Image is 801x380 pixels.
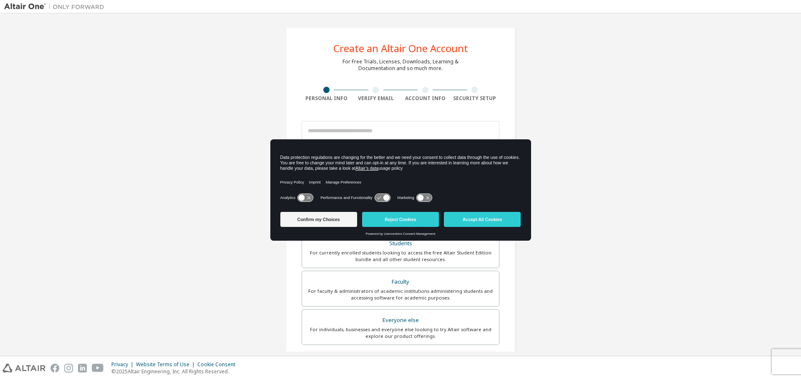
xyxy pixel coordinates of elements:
div: Verify Email [351,95,401,102]
div: Create an Altair One Account [333,43,468,53]
div: For individuals, businesses and everyone else looking to try Altair software and explore our prod... [307,326,494,340]
div: Personal Info [302,95,351,102]
img: altair_logo.svg [3,364,45,372]
img: youtube.svg [92,364,104,372]
div: For faculty & administrators of academic institutions administering students and accessing softwa... [307,288,494,301]
div: Students [307,238,494,249]
div: Privacy [111,361,136,368]
img: linkedin.svg [78,364,87,372]
div: Cookie Consent [197,361,240,368]
img: Altair One [4,3,108,11]
p: © 2025 Altair Engineering, Inc. All Rights Reserved. [111,368,240,375]
img: instagram.svg [64,364,73,372]
div: Faculty [307,276,494,288]
div: Website Terms of Use [136,361,197,368]
div: Security Setup [450,95,500,102]
img: facebook.svg [50,364,59,372]
div: Everyone else [307,315,494,326]
div: Account Info [400,95,450,102]
div: For Free Trials, Licenses, Downloads, Learning & Documentation and so much more. [343,58,458,72]
div: For currently enrolled students looking to access the free Altair Student Edition bundle and all ... [307,249,494,263]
